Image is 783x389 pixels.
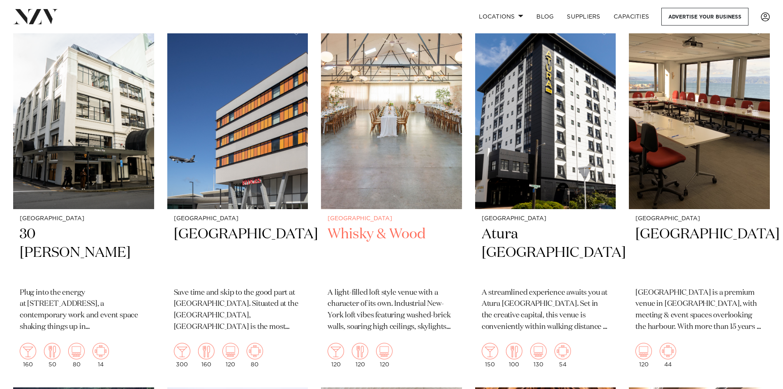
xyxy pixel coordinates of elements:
[198,343,215,368] div: 160
[475,20,616,374] a: [GEOGRAPHIC_DATA] Atura [GEOGRAPHIC_DATA] A streamlined experience awaits you at Atura [GEOGRAPHI...
[174,225,302,281] h2: [GEOGRAPHIC_DATA]
[472,8,530,26] a: Locations
[44,343,60,368] div: 50
[328,343,344,359] img: cocktail.png
[174,287,302,333] p: Save time and skip to the good part at [GEOGRAPHIC_DATA]. Situated at the [GEOGRAPHIC_DATA], [GEO...
[506,343,522,368] div: 100
[13,20,154,374] a: [GEOGRAPHIC_DATA] 30 [PERSON_NAME] Plug into the energy at [STREET_ADDRESS], a contemporary work ...
[554,343,571,359] img: meeting.png
[44,343,60,359] img: dining.png
[20,343,36,368] div: 160
[20,287,148,333] p: Plug into the energy at [STREET_ADDRESS], a contemporary work and event space shaking things up i...
[560,8,607,26] a: SUPPLIERS
[174,343,190,368] div: 300
[482,343,498,359] img: cocktail.png
[530,343,547,368] div: 130
[530,8,560,26] a: BLOG
[635,225,763,281] h2: [GEOGRAPHIC_DATA]
[635,216,763,222] small: [GEOGRAPHIC_DATA]
[328,287,455,333] p: A light-filled loft style venue with a character of its own. Industrial New-York loft vibes featu...
[247,343,263,359] img: meeting.png
[660,343,676,368] div: 44
[20,216,148,222] small: [GEOGRAPHIC_DATA]
[482,225,610,281] h2: Atura [GEOGRAPHIC_DATA]
[530,343,547,359] img: theatre.png
[222,343,239,368] div: 120
[174,216,302,222] small: [GEOGRAPHIC_DATA]
[222,343,239,359] img: theatre.png
[20,225,148,281] h2: 30 [PERSON_NAME]
[328,216,455,222] small: [GEOGRAPHIC_DATA]
[13,9,58,24] img: nzv-logo.png
[352,343,368,359] img: dining.png
[635,343,652,359] img: theatre.png
[352,343,368,368] div: 120
[376,343,393,368] div: 120
[328,343,344,368] div: 120
[92,343,109,368] div: 14
[660,343,676,359] img: meeting.png
[482,343,498,368] div: 150
[376,343,393,359] img: theatre.png
[607,8,656,26] a: Capacities
[321,20,462,374] a: [GEOGRAPHIC_DATA] Whisky & Wood A light-filled loft style venue with a character of its own. Indu...
[554,343,571,368] div: 54
[328,225,455,281] h2: Whisky & Wood
[92,343,109,359] img: meeting.png
[482,287,610,333] p: A streamlined experience awaits you at Atura [GEOGRAPHIC_DATA]. Set in the creative capital, this...
[635,287,763,333] p: [GEOGRAPHIC_DATA] is a premium venue in [GEOGRAPHIC_DATA], with meeting & event spaces overlookin...
[247,343,263,368] div: 80
[167,20,308,374] a: [GEOGRAPHIC_DATA] [GEOGRAPHIC_DATA] Save time and skip to the good part at [GEOGRAPHIC_DATA]. Sit...
[482,216,610,222] small: [GEOGRAPHIC_DATA]
[635,343,652,368] div: 120
[198,343,215,359] img: dining.png
[661,8,748,26] a: Advertise your business
[174,343,190,359] img: cocktail.png
[629,20,770,374] a: [GEOGRAPHIC_DATA] [GEOGRAPHIC_DATA] [GEOGRAPHIC_DATA] is a premium venue in [GEOGRAPHIC_DATA], wi...
[68,343,85,359] img: theatre.png
[68,343,85,368] div: 80
[20,343,36,359] img: cocktail.png
[506,343,522,359] img: dining.png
